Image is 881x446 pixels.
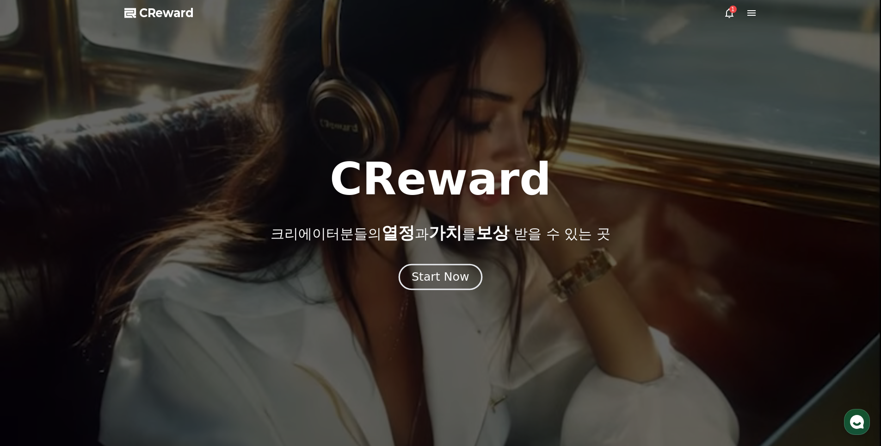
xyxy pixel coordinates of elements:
[61,294,119,317] a: 대화
[330,157,551,201] h1: CReward
[29,308,35,315] span: 홈
[271,224,610,242] p: 크리에이터분들의 과 를 받을 수 있는 곳
[400,274,481,283] a: Start Now
[476,223,509,242] span: 보상
[724,7,735,19] a: 1
[119,294,178,317] a: 설정
[85,308,96,315] span: 대화
[139,6,194,20] span: CReward
[399,264,482,290] button: Start Now
[3,294,61,317] a: 홈
[729,6,737,13] div: 1
[429,223,462,242] span: 가치
[124,6,194,20] a: CReward
[412,269,469,285] div: Start Now
[143,308,154,315] span: 설정
[382,223,415,242] span: 열정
